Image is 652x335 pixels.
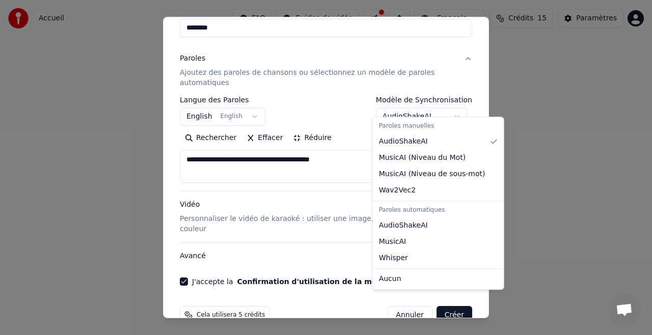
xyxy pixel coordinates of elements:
[379,185,416,196] span: Wav2Vec2
[375,119,502,133] div: Paroles manuelles
[379,274,401,284] span: Aucun
[379,169,485,179] span: MusicAI ( Niveau de sous-mot )
[379,237,406,247] span: MusicAI
[379,153,466,163] span: MusicAI ( Niveau du Mot )
[379,136,428,147] span: AudioShakeAI
[379,220,428,231] span: AudioShakeAI
[379,253,408,263] span: Whisper
[375,203,502,217] div: Paroles automatiques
